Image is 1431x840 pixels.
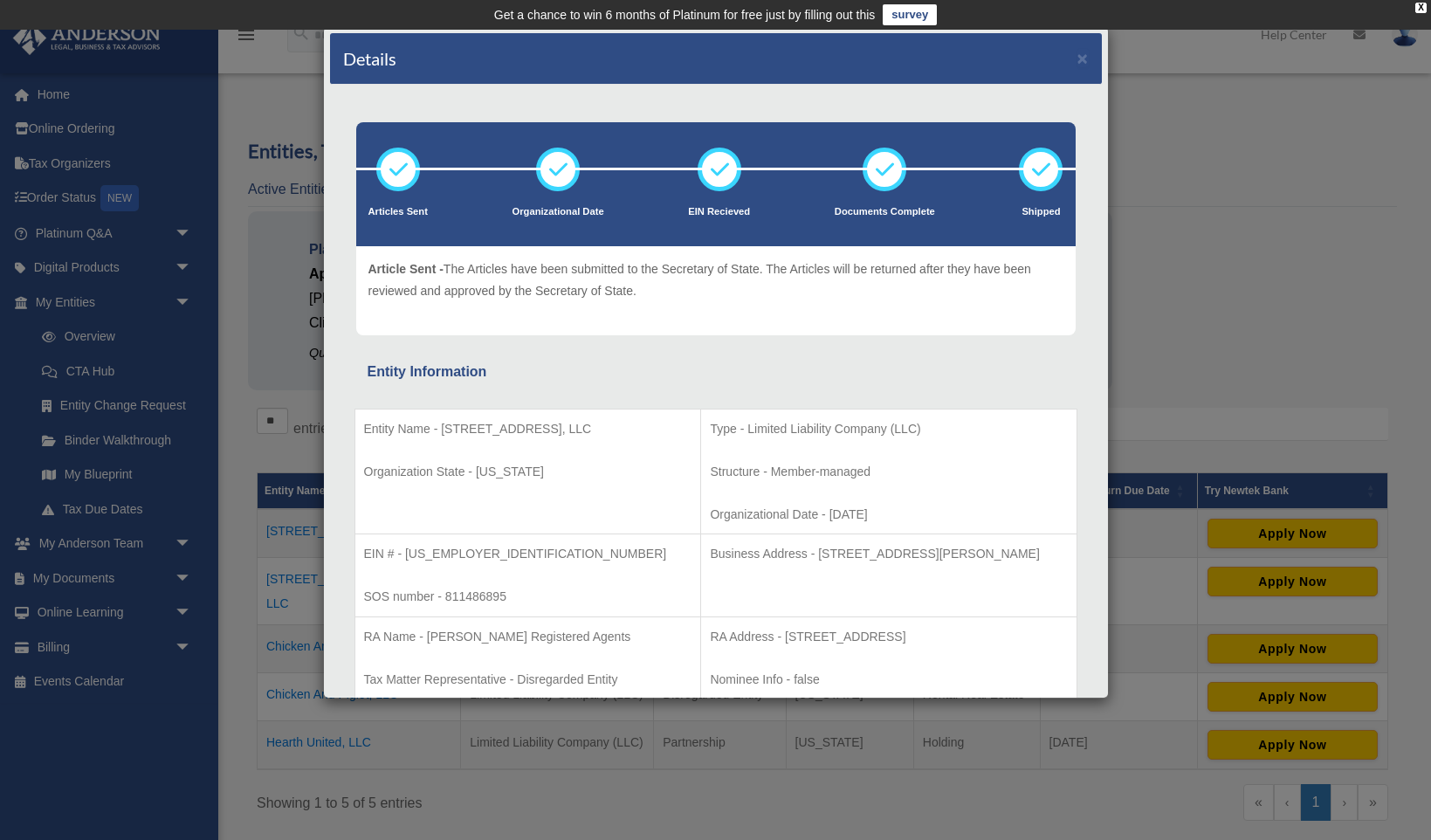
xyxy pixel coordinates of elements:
[710,461,1067,483] p: Structure - Member-managed
[1077,49,1089,67] button: ×
[368,258,1063,301] p: The Articles have been submitted to the Secretary of State. The Articles will be returned after t...
[710,626,1067,648] p: RA Address - [STREET_ADDRESS]
[710,543,1067,565] p: Business Address - [STREET_ADDRESS][PERSON_NAME]
[494,4,876,25] div: Get a chance to win 6 months of Platinum for free just by filling out this
[1415,3,1427,13] div: close
[710,669,1067,691] p: Nominee Info - false
[364,543,692,565] p: EIN # - [US_EMPLOYER_IDENTIFICATION_NUMBER]
[1019,203,1063,221] p: Shipped
[364,626,692,648] p: RA Name - [PERSON_NAME] Registered Agents
[364,418,692,440] p: Entity Name - [STREET_ADDRESS], LLC
[364,461,692,483] p: Organization State - [US_STATE]
[368,360,1064,384] div: Entity Information
[513,203,604,221] p: Organizational Date
[368,203,428,221] p: Articles Sent
[835,203,935,221] p: Documents Complete
[710,418,1067,440] p: Type - Limited Liability Company (LLC)
[368,262,444,276] span: Article Sent -
[364,669,692,691] p: Tax Matter Representative - Disregarded Entity
[343,46,396,71] h4: Details
[883,4,937,25] a: survey
[688,203,750,221] p: EIN Recieved
[364,586,692,608] p: SOS number - 811486895
[710,504,1067,526] p: Organizational Date - [DATE]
